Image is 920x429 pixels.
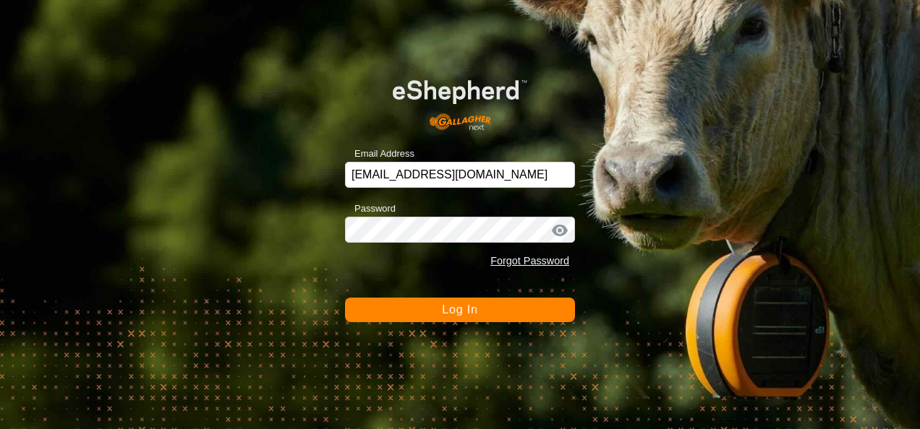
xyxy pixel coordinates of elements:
[368,61,552,139] img: E-shepherd Logo
[345,162,575,188] input: Email Address
[345,147,414,161] label: Email Address
[442,303,477,316] span: Log In
[345,201,396,216] label: Password
[345,298,575,322] button: Log In
[490,255,569,266] a: Forgot Password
